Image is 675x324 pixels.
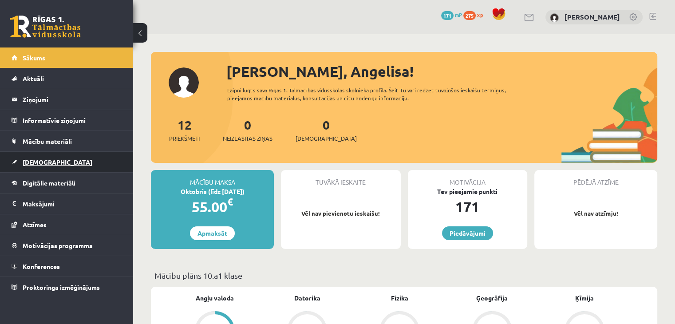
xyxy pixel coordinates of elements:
div: Laipni lūgts savā Rīgas 1. Tālmācības vidusskolas skolnieka profilā. Šeit Tu vari redzēt tuvojošo... [227,86,531,102]
a: Datorika [294,293,320,303]
legend: Maksājumi [23,194,122,214]
p: Mācību plāns 10.a1 klase [154,269,654,281]
a: Piedāvājumi [442,226,493,240]
a: [PERSON_NAME] [564,12,620,21]
p: Vēl nav pievienotu ieskaišu! [285,209,396,218]
a: Sākums [12,47,122,68]
div: Tev pieejamie punkti [408,187,527,196]
span: Sākums [23,54,45,62]
span: [DEMOGRAPHIC_DATA] [23,158,92,166]
div: Mācību maksa [151,170,274,187]
legend: Ziņojumi [23,89,122,110]
a: Motivācijas programma [12,235,122,256]
span: Proktoringa izmēģinājums [23,283,100,291]
span: 275 [463,11,476,20]
div: 171 [408,196,527,217]
a: 0Neizlasītās ziņas [223,117,272,143]
a: Fizika [391,293,408,303]
a: Ķīmija [575,293,594,303]
div: 55.00 [151,196,274,217]
a: Apmaksāt [190,226,235,240]
span: Motivācijas programma [23,241,93,249]
span: Konferences [23,262,60,270]
a: Atzīmes [12,214,122,235]
a: Proktoringa izmēģinājums [12,277,122,297]
span: Neizlasītās ziņas [223,134,272,143]
div: Oktobris (līdz [DATE]) [151,187,274,196]
span: Aktuāli [23,75,44,83]
a: Aktuāli [12,68,122,89]
div: Tuvākā ieskaite [281,170,400,187]
div: [PERSON_NAME], Angelisa! [226,61,657,82]
a: Rīgas 1. Tālmācības vidusskola [10,16,81,38]
a: 171 mP [441,11,462,18]
a: Mācību materiāli [12,131,122,151]
p: Vēl nav atzīmju! [539,209,653,218]
div: Pēdējā atzīme [534,170,657,187]
span: 171 [441,11,454,20]
span: [DEMOGRAPHIC_DATA] [296,134,357,143]
a: 12Priekšmeti [169,117,200,143]
a: Maksājumi [12,194,122,214]
span: Atzīmes [23,221,47,229]
div: Motivācija [408,170,527,187]
span: Digitālie materiāli [23,179,75,187]
legend: Informatīvie ziņojumi [23,110,122,130]
a: 0[DEMOGRAPHIC_DATA] [296,117,357,143]
a: Informatīvie ziņojumi [12,110,122,130]
a: Ziņojumi [12,89,122,110]
span: xp [477,11,483,18]
span: mP [455,11,462,18]
span: Priekšmeti [169,134,200,143]
a: Ģeogrāfija [476,293,508,303]
a: [DEMOGRAPHIC_DATA] [12,152,122,172]
a: Konferences [12,256,122,277]
a: Digitālie materiāli [12,173,122,193]
span: € [227,195,233,208]
a: 275 xp [463,11,487,18]
a: Angļu valoda [196,293,234,303]
span: Mācību materiāli [23,137,72,145]
img: Angelisa Kuzņecova [550,13,559,22]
